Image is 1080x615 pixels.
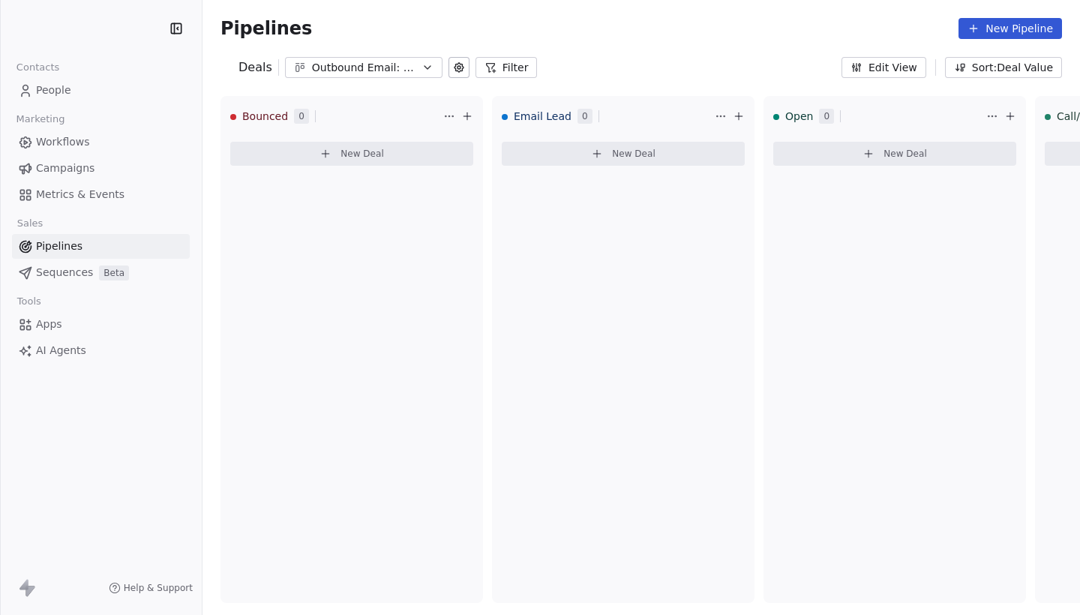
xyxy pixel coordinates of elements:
a: Workflows [12,130,190,154]
span: New Deal [883,148,927,160]
div: Outbound Email: Enkeltmandsvirksomhed (SDR) [312,60,415,76]
a: People [12,78,190,103]
span: Apps [36,316,62,332]
span: Workflows [36,134,90,150]
span: Email Lead [514,109,571,124]
button: New Deal [230,142,473,166]
span: Pipelines [36,238,82,254]
span: Pipelines [220,18,312,39]
button: New Deal [502,142,745,166]
span: Beta [99,265,129,280]
span: New Deal [340,148,384,160]
span: New Deal [612,148,655,160]
div: Email Lead0 [502,97,712,136]
button: New Pipeline [958,18,1062,39]
span: Sequences [36,265,93,280]
button: Sort: Deal Value [945,57,1062,78]
a: Metrics & Events [12,182,190,207]
button: Filter [475,57,538,78]
span: Help & Support [124,582,193,594]
span: Metrics & Events [36,187,124,202]
div: Bounced0 [230,97,440,136]
span: People [36,82,71,98]
a: Pipelines [12,234,190,259]
button: Edit View [841,57,926,78]
a: AI Agents [12,338,190,363]
span: Sales [10,212,49,235]
a: Apps [12,312,190,337]
a: Campaigns [12,156,190,181]
span: Tools [10,290,47,313]
span: Marketing [10,108,71,130]
span: Contacts [10,56,66,79]
span: Open [785,109,813,124]
button: New Deal [773,142,1016,166]
span: 0 [294,109,309,124]
span: Deals [238,58,272,76]
span: Campaigns [36,160,94,176]
span: 0 [819,109,834,124]
a: SequencesBeta [12,260,190,285]
span: 0 [577,109,592,124]
span: AI Agents [36,343,86,358]
div: Open0 [773,97,983,136]
span: Bounced [242,109,288,124]
a: Help & Support [109,582,193,594]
